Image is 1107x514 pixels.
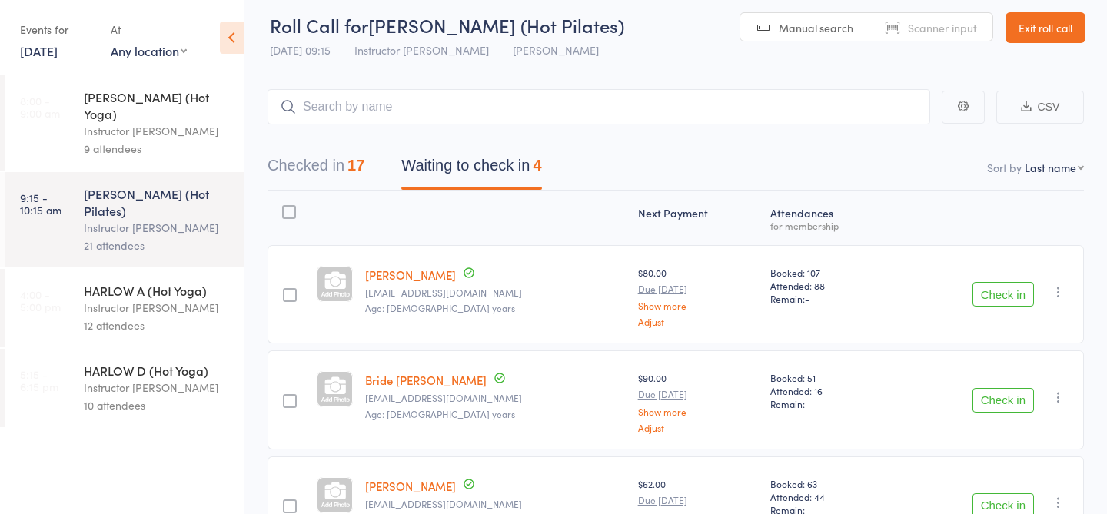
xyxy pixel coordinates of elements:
button: CSV [996,91,1084,124]
a: [PERSON_NAME] [365,478,456,494]
span: - [805,292,809,305]
span: Remain: [770,292,888,305]
div: 9 attendees [84,140,231,158]
small: Due [DATE] [638,389,758,400]
a: [DATE] [20,42,58,59]
a: Adjust [638,423,758,433]
small: jepypink@gmail.com [365,499,625,509]
label: Sort by [987,160,1022,175]
div: 10 attendees [84,396,231,414]
span: Scanner input [908,20,977,35]
a: 5:15 -6:15 pmHARLOW D (Hot Yoga)Instructor [PERSON_NAME]10 attendees [5,349,244,427]
div: for membership [770,221,888,230]
small: denggure@gmail.com [365,287,625,298]
span: [DATE] 09:15 [270,42,331,58]
span: Remain: [770,397,888,410]
span: Instructor [PERSON_NAME] [354,42,489,58]
div: Any location [111,42,187,59]
span: [PERSON_NAME] [513,42,599,58]
a: Adjust [638,317,758,327]
span: Manual search [779,20,853,35]
span: Attended: 44 [770,490,888,503]
span: - [805,397,809,410]
time: 9:15 - 10:15 am [20,191,61,216]
button: Check in [972,388,1034,413]
button: Waiting to check in4 [401,149,541,190]
div: HARLOW D (Hot Yoga) [84,362,231,379]
span: Roll Call for [270,12,368,38]
time: 8:00 - 9:00 am [20,95,60,119]
span: Booked: 107 [770,266,888,279]
div: [PERSON_NAME] (Hot Pilates) [84,185,231,219]
span: Booked: 51 [770,371,888,384]
div: $90.00 [638,371,758,432]
div: Next Payment [632,197,764,238]
div: Instructor [PERSON_NAME] [84,122,231,140]
div: Events for [20,17,95,42]
div: HARLOW A (Hot Yoga) [84,282,231,299]
div: 17 [347,157,364,174]
span: Age: [DEMOGRAPHIC_DATA] years [365,301,515,314]
span: Age: [DEMOGRAPHIC_DATA] years [365,407,515,420]
span: [PERSON_NAME] (Hot Pilates) [368,12,624,38]
small: Bridekh12@outlook.com [365,393,625,403]
span: Attended: 88 [770,279,888,292]
a: 8:00 -9:00 am[PERSON_NAME] (Hot Yoga)Instructor [PERSON_NAME]9 attendees [5,75,244,171]
a: Exit roll call [1006,12,1085,43]
a: 9:15 -10:15 am[PERSON_NAME] (Hot Pilates)Instructor [PERSON_NAME]21 attendees [5,172,244,267]
time: 4:00 - 5:00 pm [20,288,61,313]
div: $80.00 [638,266,758,327]
div: Last name [1025,160,1076,175]
a: Show more [638,300,758,310]
small: Due [DATE] [638,284,758,294]
input: Search by name [268,89,930,124]
span: Booked: 63 [770,477,888,490]
div: Instructor [PERSON_NAME] [84,379,231,396]
div: At [111,17,187,42]
small: Due [DATE] [638,495,758,506]
span: Attended: 16 [770,384,888,397]
div: Atten­dances [764,197,894,238]
a: Bride [PERSON_NAME] [365,372,487,388]
div: Instructor [PERSON_NAME] [84,299,231,317]
button: Checked in17 [268,149,364,190]
div: Instructor [PERSON_NAME] [84,219,231,237]
div: 4 [533,157,541,174]
a: 4:00 -5:00 pmHARLOW A (Hot Yoga)Instructor [PERSON_NAME]12 attendees [5,269,244,347]
a: [PERSON_NAME] [365,267,456,283]
div: 21 attendees [84,237,231,254]
div: 12 attendees [84,317,231,334]
a: Show more [638,406,758,416]
button: Check in [972,282,1034,307]
time: 5:15 - 6:15 pm [20,368,58,393]
div: [PERSON_NAME] (Hot Yoga) [84,88,231,122]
